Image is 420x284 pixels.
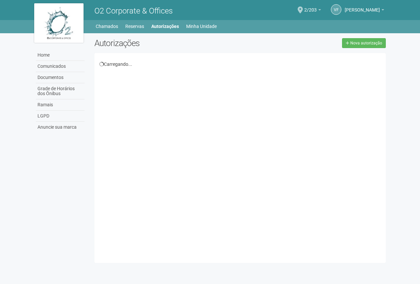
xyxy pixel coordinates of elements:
span: Nova autorização [350,41,382,45]
a: Anuncie sua marca [36,122,85,133]
a: Documentos [36,72,85,83]
img: logo.jpg [34,3,84,43]
a: Chamados [96,22,118,31]
a: VF [331,4,341,15]
a: [PERSON_NAME] [345,8,384,13]
span: O2 Corporate & Offices [94,6,173,15]
a: Ramais [36,99,85,111]
div: Carregando... [99,61,381,67]
a: Comunicados [36,61,85,72]
a: Home [36,50,85,61]
a: LGPD [36,111,85,122]
a: Autorizações [151,22,179,31]
h2: Autorizações [94,38,235,48]
span: 2/203 [304,1,317,13]
span: Vivian Félix [345,1,380,13]
a: Minha Unidade [186,22,217,31]
a: Grade de Horários dos Ônibus [36,83,85,99]
a: Nova autorização [342,38,386,48]
a: 2/203 [304,8,321,13]
a: Reservas [125,22,144,31]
